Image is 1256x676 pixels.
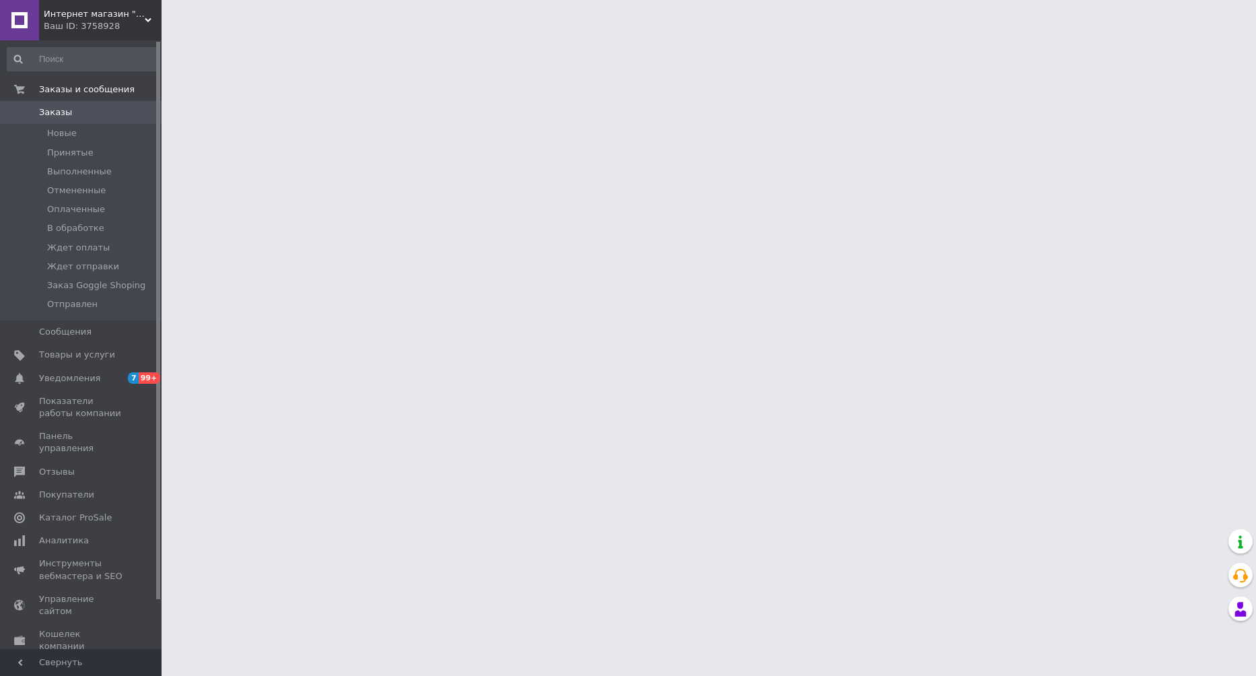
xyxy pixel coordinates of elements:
[39,512,112,524] span: Каталог ProSale
[47,184,106,197] span: Отмененные
[39,593,125,617] span: Управление сайтом
[47,279,145,292] span: Заказ Goggle Shoping
[39,628,125,652] span: Кошелек компании
[47,298,98,310] span: Отправлен
[39,106,72,119] span: Заказы
[39,349,115,361] span: Товары и услуги
[44,8,145,20] span: Интернет магазин "SMB SHOP"
[39,466,75,478] span: Отзывы
[39,489,94,501] span: Покупатели
[47,261,119,273] span: Ждет отправки
[39,535,89,547] span: Аналитика
[47,242,110,254] span: Ждет оплаты
[128,372,139,384] span: 7
[44,20,162,32] div: Ваш ID: 3758928
[139,372,161,384] span: 99+
[39,430,125,454] span: Панель управления
[47,166,112,178] span: Выполненные
[39,372,100,384] span: Уведомления
[39,557,125,582] span: Инструменты вебмастера и SEO
[39,83,135,96] span: Заказы и сообщения
[39,326,92,338] span: Сообщения
[7,47,159,71] input: Поиск
[47,203,105,215] span: Оплаченные
[47,222,104,234] span: В обработке
[39,395,125,419] span: Показатели работы компании
[47,127,77,139] span: Новые
[47,147,94,159] span: Принятые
